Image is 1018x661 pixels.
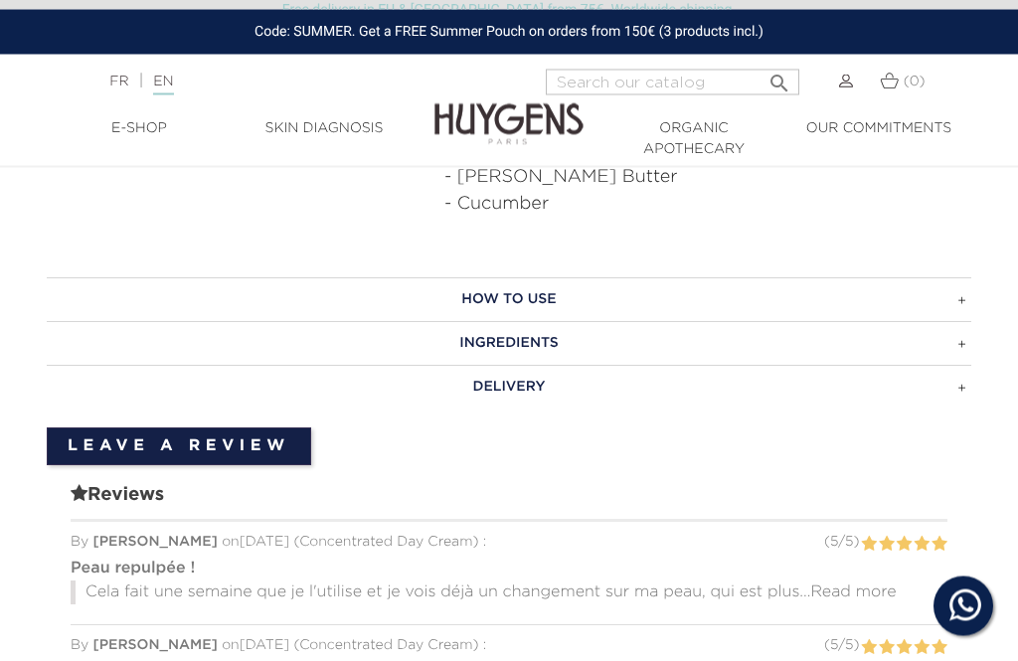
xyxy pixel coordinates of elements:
[99,70,409,93] div: |
[47,118,232,139] a: E-Shop
[824,636,859,657] div: ( / )
[878,636,895,661] label: 2
[71,636,947,657] div: By on [DATE] ( ) :
[860,636,877,661] label: 1
[824,533,859,554] div: ( / )
[914,636,931,661] label: 4
[434,72,584,148] img: Huygens
[71,562,195,578] strong: Peau repulpée !
[845,639,853,653] span: 5
[109,75,128,88] a: FR
[845,536,853,550] span: 5
[232,118,417,139] a: Skin Diagnosis
[931,636,947,661] label: 5
[71,581,947,605] p: Cela fait une semaine que je l'utilise et je vois déjà un changement sur ma peau, qui est plus...
[444,165,971,192] li: - [PERSON_NAME] Butter
[601,118,786,160] a: Organic Apothecary
[786,118,971,139] a: Our commitments
[931,533,947,558] label: 5
[92,536,218,550] span: [PERSON_NAME]
[767,66,791,89] i: 
[830,639,838,653] span: 5
[810,585,896,601] span: Read more
[47,278,971,322] a: How to use
[71,482,947,522] span: Reviews
[878,533,895,558] label: 2
[47,428,311,466] a: Leave a review
[71,533,947,554] div: By on [DATE] ( ) :
[153,75,173,95] a: EN
[47,366,971,410] a: Delivery
[546,70,799,95] input: Search
[299,639,472,653] span: Concentrated Day Cream
[896,636,913,661] label: 3
[47,322,971,366] a: Ingredients
[904,75,926,88] span: (0)
[896,533,913,558] label: 3
[299,536,472,550] span: Concentrated Day Cream
[860,533,877,558] label: 1
[914,533,931,558] label: 4
[92,639,218,653] span: [PERSON_NAME]
[830,536,838,550] span: 5
[444,192,971,219] li: - Cucumber
[762,64,797,90] button: 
